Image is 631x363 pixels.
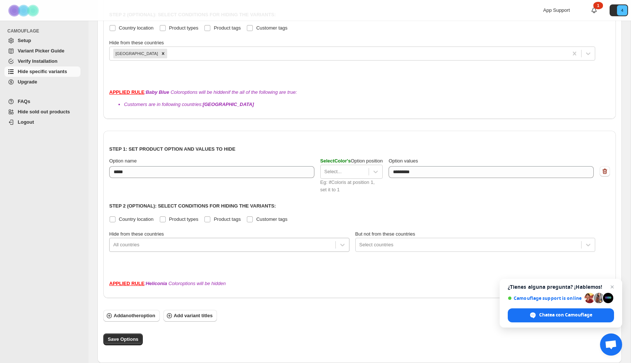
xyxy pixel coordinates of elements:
img: Camouflage [6,0,43,21]
div: Chatea con Camouflage [508,308,614,322]
span: Product types [169,25,199,31]
b: [GEOGRAPHIC_DATA] [203,102,254,107]
strong: APPLIED RULE [109,89,144,95]
span: Logout [18,119,34,125]
div: : Color options will be hidden [109,280,610,287]
span: Option position [320,158,383,164]
a: Logout [4,117,80,127]
p: Step 1: Set product option and values to hide [109,145,610,153]
a: 1 [590,7,598,14]
span: Hide from these countries [109,231,164,237]
span: Chatea con Camouflage [539,312,592,318]
span: But not from these countries [355,231,416,237]
div: Remove United Kingdom [159,49,167,58]
span: Select Color 's [320,158,351,164]
span: Variant Picker Guide [18,48,64,54]
span: Hide sold out products [18,109,70,114]
button: Avatar with initials 4 [610,4,628,16]
text: 4 [621,8,623,13]
a: Verify Installation [4,56,80,66]
div: : Color options will be hidden if the all of the following are true: [109,89,610,108]
span: Add variant titles [174,312,213,319]
a: Variant Picker Guide [4,46,80,56]
span: Save Options [108,336,138,343]
span: Avatar with initials 4 [617,5,627,16]
div: Eg: if Color is at position 1, set it to 1 [320,179,383,194]
strong: APPLIED RULE [109,281,144,286]
span: Setup [18,38,31,43]
span: CAMOUFLAGE [7,28,83,34]
div: [GEOGRAPHIC_DATA] [113,49,159,58]
span: Camouflage support is online [508,295,582,301]
a: Setup [4,35,80,46]
span: Customers are in following countries: [124,102,254,107]
a: Hide specific variants [4,66,80,77]
a: Upgrade [4,77,80,87]
button: Add variant titles [163,310,217,322]
span: Product types [169,216,199,222]
span: Product tags [214,216,241,222]
span: Hide specific variants [18,69,67,74]
span: Option name [109,158,137,164]
span: Country location [119,216,154,222]
span: Add another option [114,312,155,319]
div: Chat abierto [600,333,622,356]
button: Addanotheroption [103,310,160,322]
span: Upgrade [18,79,37,85]
span: Customer tags [256,25,287,31]
a: Hide sold out products [4,107,80,117]
span: Cerrar el chat [608,282,617,291]
button: Save Options [103,333,143,345]
span: ¿Tienes alguna pregunta? ¡Hablemos! [508,284,614,290]
span: Verify Installation [18,58,58,64]
span: FAQs [18,99,30,104]
span: Product tags [214,25,241,31]
a: FAQs [4,96,80,107]
span: Hide from these countries [109,40,164,45]
p: Step 2 (Optional): Select conditions for hiding the variants: [109,202,610,210]
span: Customer tags [256,216,287,222]
b: Heliconia [146,281,167,286]
span: App Support [543,7,570,13]
b: Baby Blue [146,89,169,95]
span: Country location [119,25,154,31]
span: Option values [389,158,418,164]
div: 1 [593,2,603,9]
